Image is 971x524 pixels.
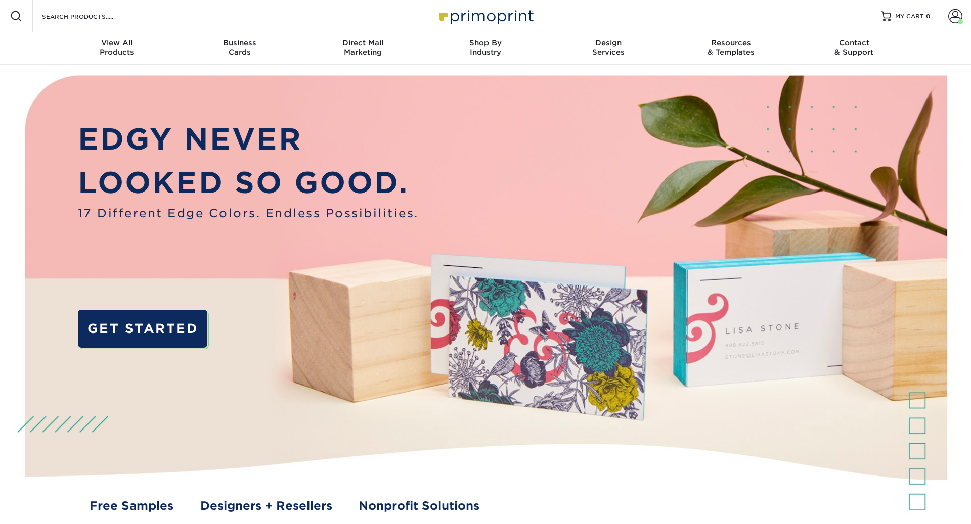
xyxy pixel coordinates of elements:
[670,38,792,47] span: Resources
[200,497,332,515] a: Designers + Resellers
[179,38,301,47] span: Business
[792,38,915,47] span: Contact
[179,32,301,65] a: BusinessCards
[547,38,670,47] span: Design
[547,32,670,65] a: DesignServices
[56,38,179,47] span: View All
[301,38,424,57] div: Marketing
[78,118,419,161] p: EDGY NEVER
[78,161,419,205] p: LOOKED SO GOOD.
[424,32,547,65] a: Shop ByIndustry
[56,38,179,57] div: Products
[424,38,547,57] div: Industry
[670,32,792,65] a: Resources& Templates
[78,310,208,348] a: GET STARTED
[547,38,670,57] div: Services
[301,32,424,65] a: Direct MailMarketing
[424,38,547,47] span: Shop By
[41,10,140,22] input: SEARCH PRODUCTS.....
[792,32,915,65] a: Contact& Support
[301,38,424,47] span: Direct Mail
[435,5,536,27] img: Primoprint
[926,13,931,20] span: 0
[895,12,924,21] span: MY CART
[792,38,915,57] div: & Support
[56,32,179,65] a: View AllProducts
[90,497,173,515] a: Free Samples
[670,38,792,57] div: & Templates
[179,38,301,57] div: Cards
[78,205,419,222] span: 17 Different Edge Colors. Endless Possibilities.
[359,497,479,515] a: Nonprofit Solutions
